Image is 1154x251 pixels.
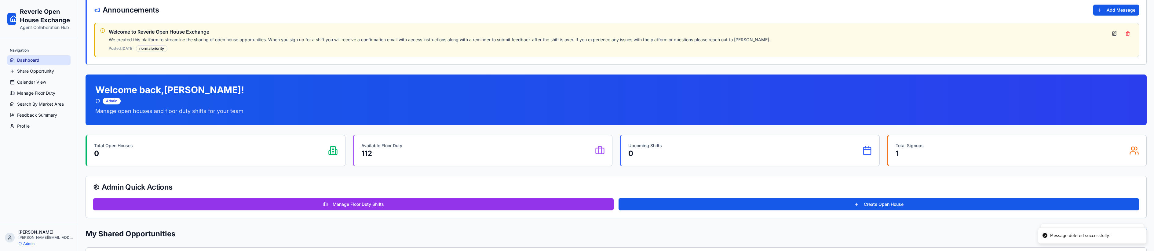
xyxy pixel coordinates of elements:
span: Search By Market Area [17,101,64,107]
span: Feedback Summary [17,112,57,118]
div: Admin [103,98,121,104]
p: [PERSON_NAME][EMAIL_ADDRESS][DOMAIN_NAME] [18,235,73,240]
div: normal priority [136,45,167,52]
span: Manage Floor Duty [17,90,55,96]
p: Agent Collaboration Hub [20,24,71,31]
span: Posted: [DATE] [109,46,133,51]
a: Share Opportunity [7,66,71,76]
p: Available Floor Duty [361,143,402,149]
p: Upcoming Shifts [628,143,662,149]
div: Admin Quick Actions [93,184,1139,191]
span: Calendar View [17,79,46,85]
div: We created this platform to streamline the sharing of open house opportunities. When you sign up ... [109,37,1106,43]
a: Search By Market Area [7,99,71,109]
div: Announcements [94,6,159,14]
p: [PERSON_NAME] [18,229,73,235]
span: Dashboard [17,57,39,63]
a: Feedback Summary [7,110,71,120]
button: Create Open House [619,198,1139,210]
div: Message deleted successfully! [1050,233,1111,239]
a: Calendar View [7,77,71,87]
h4: Welcome to Reverie Open House Exchange [109,28,1106,35]
p: Total Open Houses [94,143,133,149]
a: Manage Floor Duty [7,88,71,98]
span: Share Opportunity [17,68,54,74]
h2: My Shared Opportunities [86,229,175,239]
p: 112 [361,149,402,158]
div: Navigation [7,45,71,55]
span: Profile [17,123,30,129]
p: Admin [23,241,35,246]
p: 1 [896,149,924,158]
p: Manage open houses and floor duty shifts for your team [95,107,1137,115]
p: 0 [628,149,662,158]
p: 0 [94,149,133,158]
button: Manage Floor Duty Shifts [93,198,614,210]
h1: Reverie Open House Exchange [20,7,71,24]
a: Profile [7,121,71,131]
a: Dashboard [7,55,71,65]
p: Total Signups [896,143,924,149]
button: Add Message [1093,5,1139,16]
h1: Welcome back, [PERSON_NAME] ! [95,84,1137,95]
